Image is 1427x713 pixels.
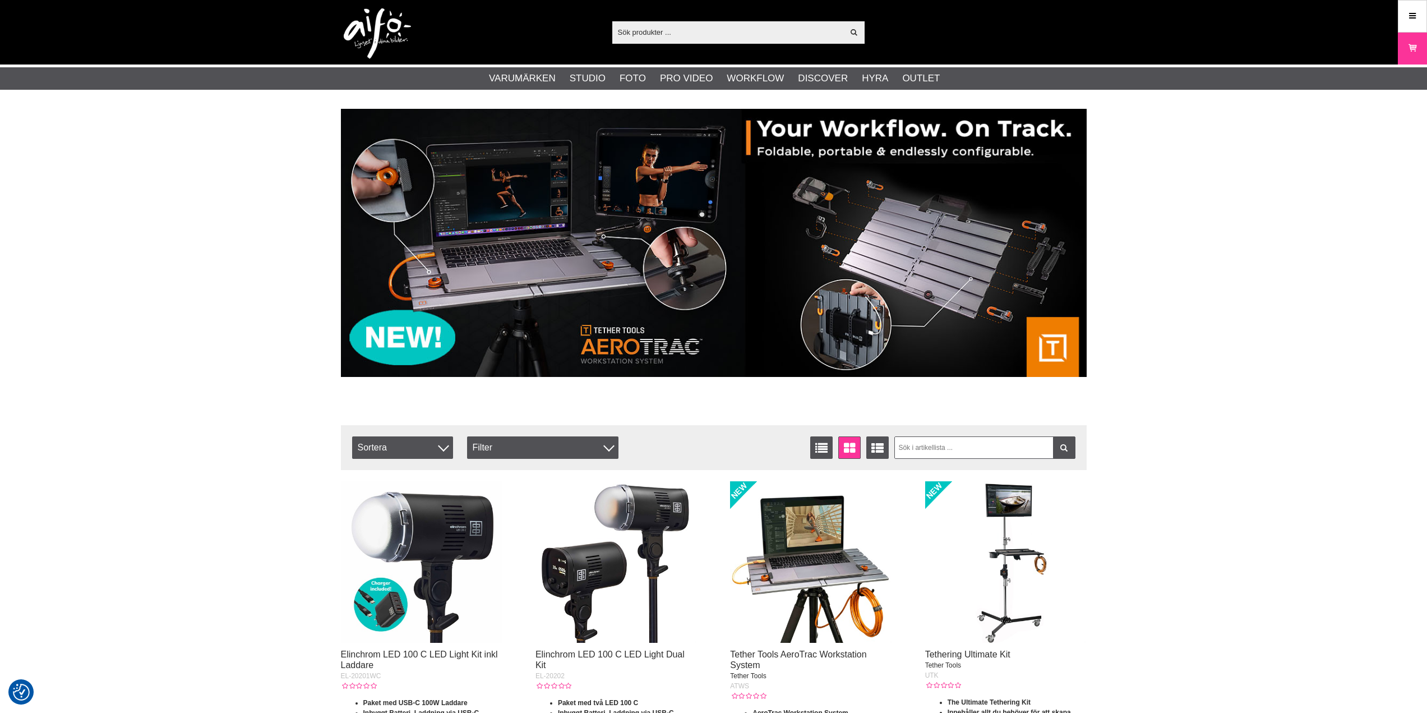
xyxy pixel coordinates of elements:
[341,672,381,680] span: EL-20201WC
[798,71,848,86] a: Discover
[13,682,30,702] button: Samtyckesinställningar
[730,650,866,670] a: Tether Tools AeroTrac Workstation System
[467,436,618,459] div: Filter
[925,671,939,679] span: UTK
[344,8,411,59] img: logo.png
[341,109,1087,377] img: Annons:007 banner-header-aerotrac-1390x500.jpg
[1053,436,1075,459] a: Filtrera
[730,682,749,690] span: ATWS
[341,650,498,670] a: Elinchrom LED 100 C LED Light Kit inkl Laddare
[730,481,892,643] img: Tether Tools AeroTrac Workstation System
[730,672,766,680] span: Tether Tools
[570,71,606,86] a: Studio
[535,681,571,691] div: Kundbetyg: 0
[730,691,766,701] div: Kundbetyg: 0
[948,698,1031,706] strong: The Ultimate Tethering Kit
[341,681,377,691] div: Kundbetyg: 0
[620,71,646,86] a: Foto
[902,71,940,86] a: Outlet
[838,436,861,459] a: Fönstervisning
[352,436,453,459] span: Sortera
[727,71,784,86] a: Workflow
[925,680,961,691] div: Kundbetyg: 0
[612,24,844,40] input: Sök produkter ...
[925,481,1087,643] img: Tethering Ultimate Kit
[363,699,468,707] strong: Paket med USB-C 100W Laddare
[13,684,30,701] img: Revisit consent button
[558,699,638,707] strong: Paket med två LED 100 C
[489,71,556,86] a: Varumärken
[535,672,565,680] span: EL-20202
[535,650,685,670] a: Elinchrom LED 100 C LED Light Dual Kit
[862,71,888,86] a: Hyra
[341,481,502,643] img: Elinchrom LED 100 C LED Light Kit inkl Laddare
[866,436,889,459] a: Utökad listvisning
[660,71,713,86] a: Pro Video
[894,436,1075,459] input: Sök i artikellista ...
[925,650,1010,659] a: Tethering Ultimate Kit
[925,661,961,669] span: Tether Tools
[810,436,833,459] a: Listvisning
[535,481,697,643] img: Elinchrom LED 100 C LED Light Dual Kit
